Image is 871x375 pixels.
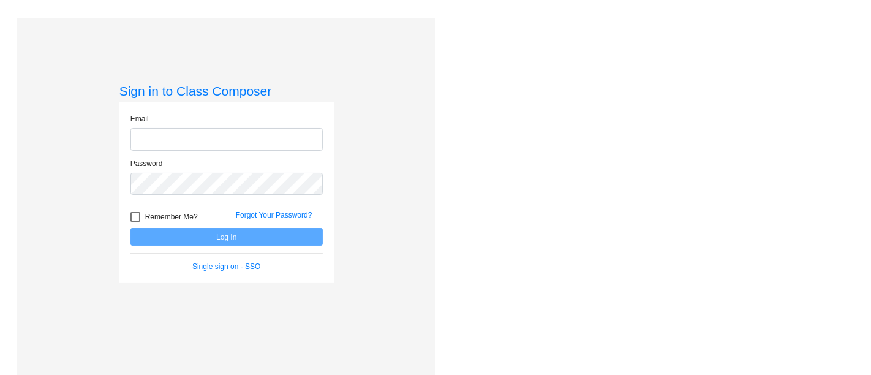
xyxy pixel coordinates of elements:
button: Log In [130,228,323,246]
span: Remember Me? [145,210,198,224]
label: Password [130,158,163,169]
a: Forgot Your Password? [236,211,312,219]
a: Single sign on - SSO [192,262,260,271]
label: Email [130,113,149,124]
h3: Sign in to Class Composer [119,83,334,99]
